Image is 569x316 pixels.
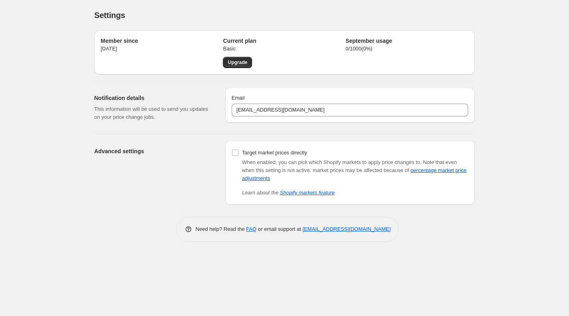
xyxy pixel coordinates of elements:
p: [DATE] [101,45,223,53]
i: Learn about the [242,190,335,196]
span: Target market prices directly [242,150,307,156]
h2: Current plan [223,37,345,45]
span: Settings [94,11,125,20]
span: Upgrade [228,59,247,66]
a: Shopify markets feature [280,190,335,196]
span: Email [232,95,245,101]
a: FAQ [246,226,256,232]
a: Upgrade [223,57,252,68]
h2: September usage [345,37,468,45]
p: 0 / 1000 ( 0 %) [345,45,468,53]
h2: Member since [101,37,223,45]
span: Need help? Read the [196,226,246,232]
span: When enabled, you can pick which Shopify markets to apply price changes to. [242,159,422,165]
a: [EMAIL_ADDRESS][DOMAIN_NAME] [303,226,391,232]
h2: Advanced settings [94,147,212,155]
span: or email support at [256,226,303,232]
p: Basic [223,45,345,53]
h2: Notification details [94,94,212,102]
span: Note that even when this setting is not active, market prices may be affected because of [242,159,467,181]
p: This information will be used to send you updates on your price change jobs. [94,105,212,121]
